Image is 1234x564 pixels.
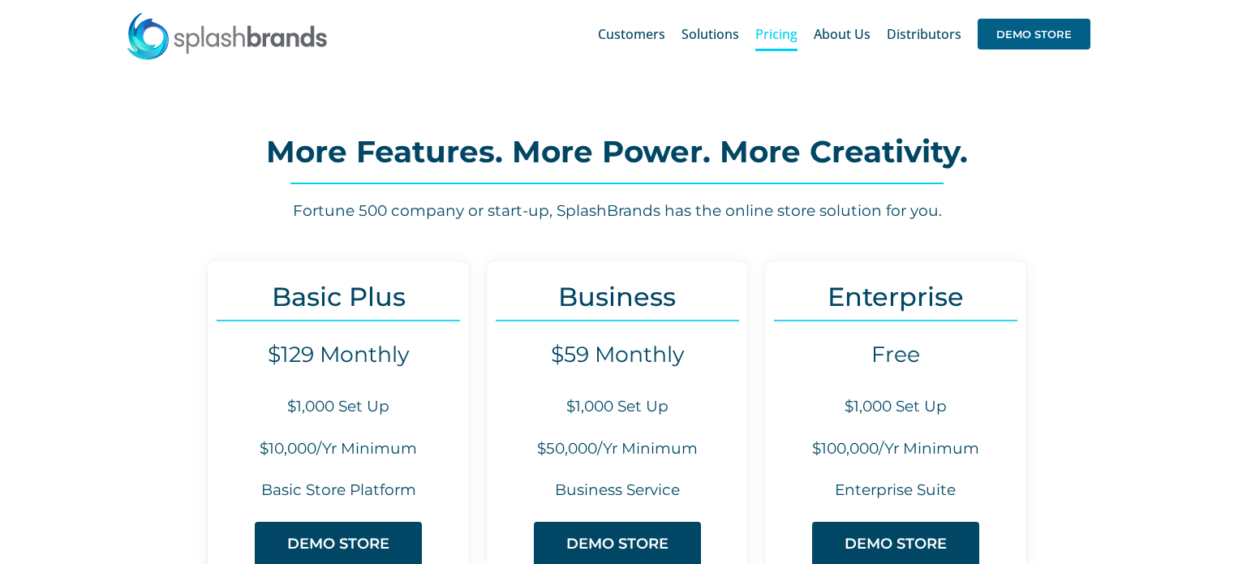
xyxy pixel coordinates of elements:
h3: Basic Plus [208,282,468,312]
nav: Main Menu [598,8,1090,60]
h6: $1,000 Set Up [487,396,747,418]
img: SplashBrands.com Logo [126,11,329,60]
span: DEMO STORE [845,536,947,553]
h2: More Features. More Power. More Creativity. [81,136,1153,168]
h6: $10,000/Yr Minimum [208,438,468,460]
span: Pricing [755,28,798,41]
h6: Basic Store Platform [208,480,468,502]
span: Solutions [681,28,739,41]
a: Pricing [755,8,798,60]
span: DEMO STORE [566,536,669,553]
a: DEMO STORE [978,8,1090,60]
h4: $59 Monthly [487,342,747,368]
h6: $1,000 Set Up [765,396,1025,418]
h6: Business Service [487,480,747,502]
span: DEMO STORE [287,536,389,553]
a: Distributors [887,8,961,60]
h3: Enterprise [765,282,1025,312]
span: About Us [814,28,871,41]
h6: Enterprise Suite [765,480,1025,502]
h6: $50,000/Yr Minimum [487,438,747,460]
h6: Fortune 500 company or start-up, SplashBrands has the online store solution for you. [81,200,1153,222]
h4: Free [765,342,1025,368]
h6: $1,000 Set Up [208,396,468,418]
span: Customers [598,28,665,41]
h3: Business [487,282,747,312]
a: Customers [598,8,665,60]
span: DEMO STORE [978,19,1090,50]
span: Distributors [887,28,961,41]
h6: $100,000/Yr Minimum [765,438,1025,460]
h4: $129 Monthly [208,342,468,368]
